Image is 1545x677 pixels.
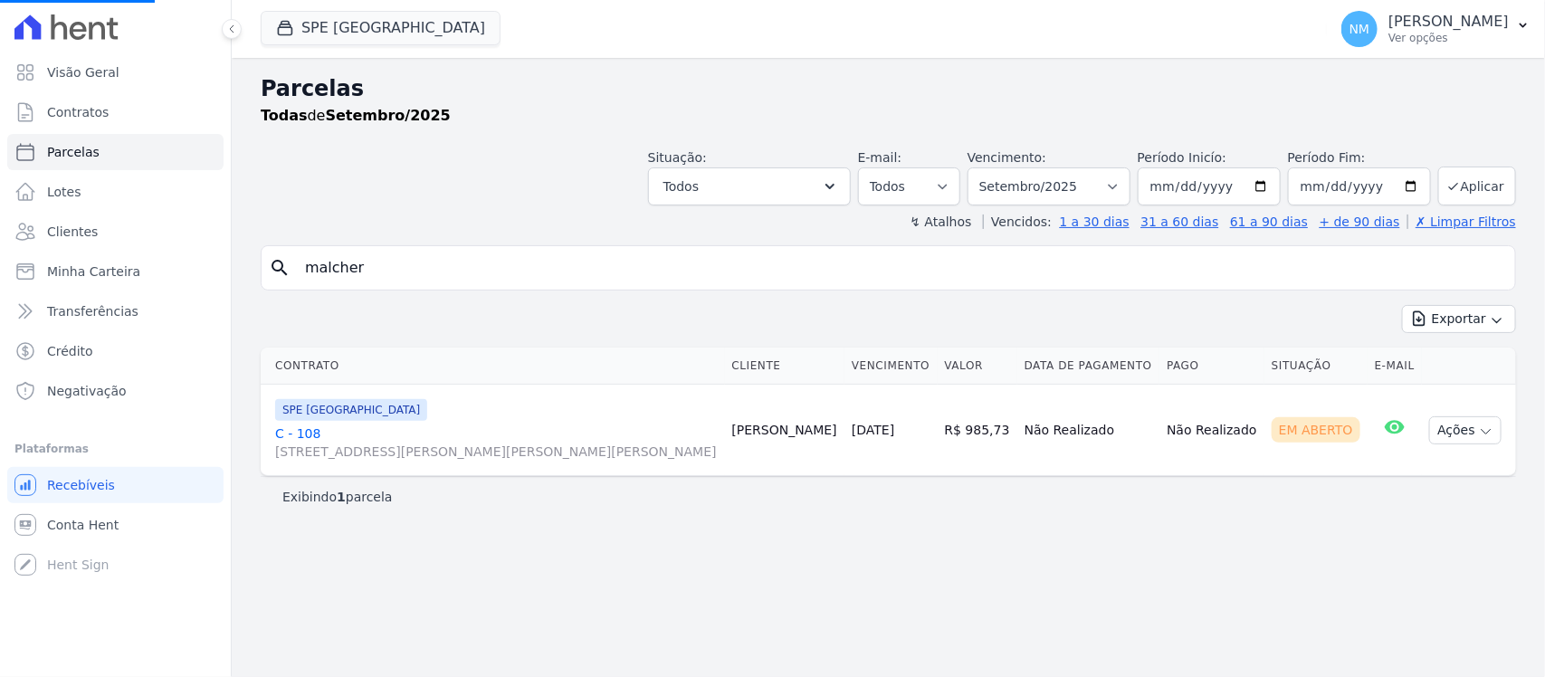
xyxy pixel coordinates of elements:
span: Minha Carteira [47,262,140,281]
p: Ver opções [1388,31,1509,45]
span: Visão Geral [47,63,119,81]
span: Lotes [47,183,81,201]
label: Situação: [648,150,707,165]
label: Vencimento: [968,150,1046,165]
th: Cliente [725,348,845,385]
a: 61 a 90 dias [1230,215,1308,229]
a: 1 a 30 dias [1060,215,1130,229]
div: Plataformas [14,438,216,460]
i: search [269,257,291,279]
a: Negativação [7,373,224,409]
span: Clientes [47,223,98,241]
span: NM [1349,23,1370,35]
a: [DATE] [852,423,894,437]
a: Recebíveis [7,467,224,503]
span: Transferências [47,302,138,320]
label: Período Inicío: [1138,150,1226,165]
a: Visão Geral [7,54,224,91]
th: Valor [938,348,1017,385]
a: Contratos [7,94,224,130]
div: Em Aberto [1272,417,1360,443]
span: Crédito [47,342,93,360]
a: C - 108[STREET_ADDRESS][PERSON_NAME][PERSON_NAME][PERSON_NAME] [275,424,718,461]
td: Não Realizado [1017,385,1159,476]
strong: Todas [261,107,308,124]
td: [PERSON_NAME] [725,385,845,476]
a: Parcelas [7,134,224,170]
th: Situação [1264,348,1368,385]
button: Aplicar [1438,167,1516,205]
label: E-mail: [858,150,902,165]
button: SPE [GEOGRAPHIC_DATA] [261,11,501,45]
th: Contrato [261,348,725,385]
a: 31 a 60 dias [1140,215,1218,229]
span: [STREET_ADDRESS][PERSON_NAME][PERSON_NAME][PERSON_NAME] [275,443,718,461]
p: [PERSON_NAME] [1388,13,1509,31]
th: Pago [1159,348,1264,385]
h2: Parcelas [261,72,1516,105]
span: Recebíveis [47,476,115,494]
a: Lotes [7,174,224,210]
b: 1 [337,490,346,504]
button: Ações [1429,416,1502,444]
td: Não Realizado [1159,385,1264,476]
a: Transferências [7,293,224,329]
span: Todos [663,176,699,197]
label: Período Fim: [1288,148,1431,167]
a: Minha Carteira [7,253,224,290]
button: Exportar [1402,305,1516,333]
span: Contratos [47,103,109,121]
button: NM [PERSON_NAME] Ver opções [1327,4,1545,54]
a: Conta Hent [7,507,224,543]
th: Data de Pagamento [1017,348,1159,385]
th: Vencimento [844,348,938,385]
label: ↯ Atalhos [910,215,971,229]
strong: Setembro/2025 [326,107,451,124]
button: Todos [648,167,851,205]
span: Parcelas [47,143,100,161]
th: E-mail [1368,348,1422,385]
a: + de 90 dias [1320,215,1400,229]
span: Negativação [47,382,127,400]
span: Conta Hent [47,516,119,534]
p: de [261,105,451,127]
span: SPE [GEOGRAPHIC_DATA] [275,399,427,421]
a: ✗ Limpar Filtros [1407,215,1516,229]
td: R$ 985,73 [938,385,1017,476]
a: Crédito [7,333,224,369]
p: Exibindo parcela [282,488,393,506]
label: Vencidos: [983,215,1052,229]
a: Clientes [7,214,224,250]
input: Buscar por nome do lote ou do cliente [294,250,1508,286]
